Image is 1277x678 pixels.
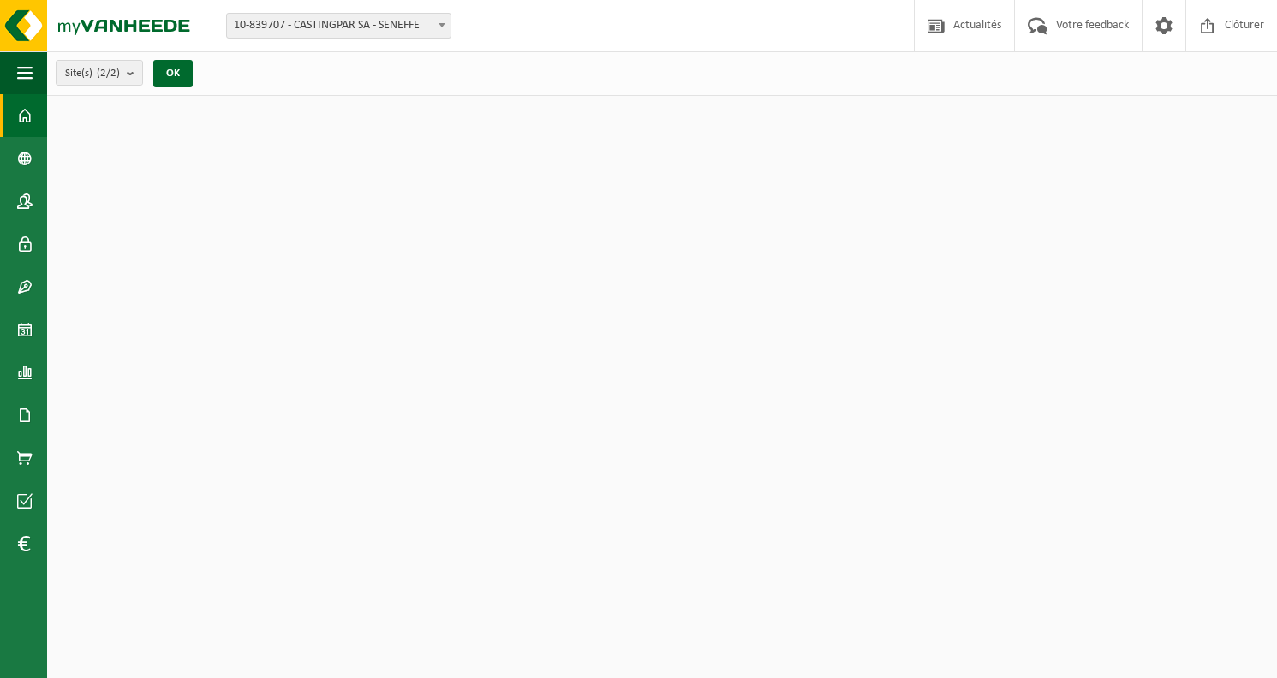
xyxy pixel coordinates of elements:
[226,13,451,39] span: 10-839707 - CASTINGPAR SA - SENEFFE
[56,60,143,86] button: Site(s)(2/2)
[153,60,193,87] button: OK
[65,61,120,86] span: Site(s)
[227,14,451,38] span: 10-839707 - CASTINGPAR SA - SENEFFE
[97,68,120,79] count: (2/2)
